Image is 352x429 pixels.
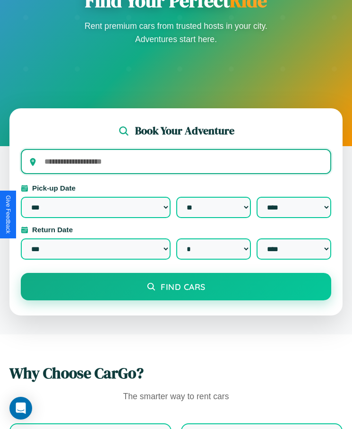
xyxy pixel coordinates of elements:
p: The smarter way to rent cars [9,389,343,404]
div: Give Feedback [5,195,11,234]
p: Rent premium cars from trusted hosts in your city. Adventures start here. [82,19,271,46]
div: Open Intercom Messenger [9,397,32,420]
h2: Why Choose CarGo? [9,363,343,384]
button: Find Cars [21,273,331,300]
h2: Book Your Adventure [135,123,234,138]
label: Pick-up Date [21,184,331,192]
label: Return Date [21,226,331,234]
